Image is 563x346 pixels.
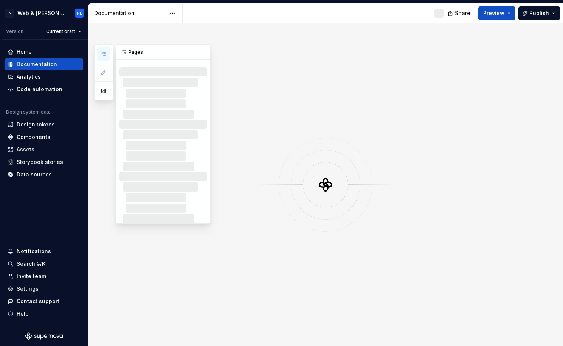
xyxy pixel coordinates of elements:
[17,285,39,293] div: Settings
[17,61,57,68] div: Documentation
[5,308,83,320] button: Help
[5,156,83,168] a: Storybook stories
[17,260,45,268] div: Search ⌘K
[17,158,63,166] div: Storybook stories
[94,9,166,17] div: Documentation
[17,146,34,153] div: Assets
[2,5,86,21] button: SWeb & [PERSON_NAME] SystemsHL
[5,9,14,18] div: S
[17,310,29,318] div: Help
[5,58,83,70] a: Documentation
[529,9,549,17] span: Publish
[478,6,515,20] button: Preview
[17,9,66,17] div: Web & [PERSON_NAME] Systems
[17,133,50,141] div: Components
[17,86,62,93] div: Code automation
[5,245,83,257] button: Notifications
[17,171,52,178] div: Data sources
[5,46,83,58] a: Home
[5,258,83,270] button: Search ⌘K
[46,28,75,34] span: Current draft
[17,248,51,255] div: Notifications
[25,332,63,340] svg: Supernova Logo
[43,26,85,37] button: Current draft
[6,28,23,34] div: Version
[5,118,83,131] a: Design tokens
[17,73,41,81] div: Analytics
[5,71,83,83] a: Analytics
[444,6,475,20] button: Share
[6,109,51,115] div: Design system data
[116,45,210,60] div: Pages
[5,283,83,295] a: Settings
[5,168,83,181] a: Data sources
[5,270,83,282] a: Invite team
[5,131,83,143] a: Components
[5,143,83,156] a: Assets
[17,273,46,280] div: Invite team
[77,10,82,16] div: HL
[5,83,83,95] a: Code automation
[17,48,32,56] div: Home
[483,9,504,17] span: Preview
[5,295,83,307] button: Contact support
[518,6,560,20] button: Publish
[455,9,470,17] span: Share
[17,298,59,305] div: Contact support
[17,121,55,128] div: Design tokens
